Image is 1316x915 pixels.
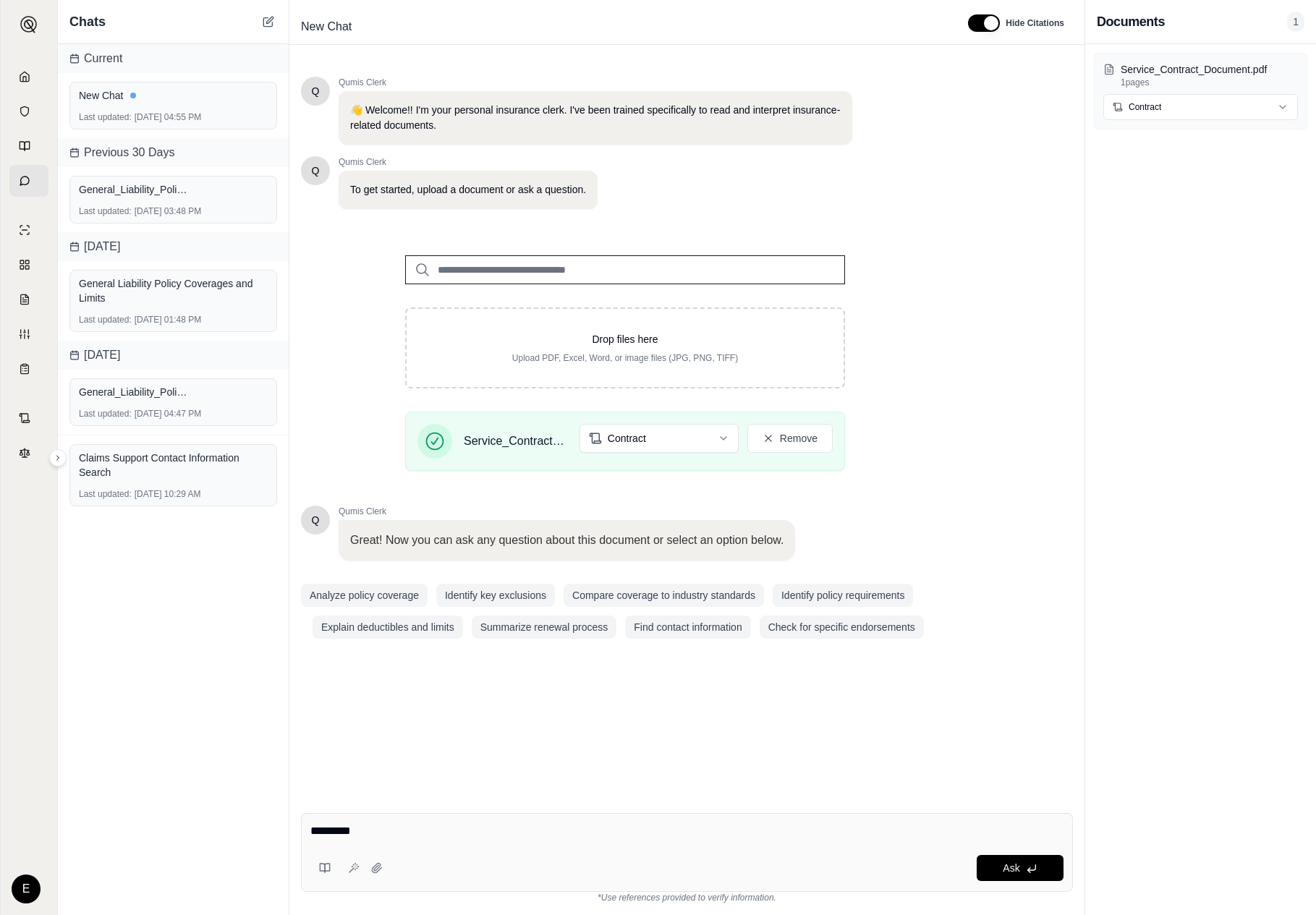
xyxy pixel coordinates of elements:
[747,424,833,453] button: Remove
[49,449,67,467] button: Expand sidebar
[20,16,38,33] img: Expand sidebar
[301,584,428,607] button: Analyze policy coverage
[69,12,106,32] span: Chats
[312,163,320,178] span: Hello
[977,855,1064,881] button: Ask
[1003,862,1019,874] span: Ask
[464,433,568,450] span: Service_Contract_Document.pdf
[9,130,48,162] a: Prompt Library
[472,616,617,639] button: Summarize renewal process
[9,61,48,93] a: Home
[9,284,48,315] a: Claim Coverage
[1006,17,1064,29] span: Hide Citations
[79,205,268,217] div: [DATE] 03:48 PM
[58,138,289,167] div: Previous 30 Days
[9,353,48,385] a: Coverage Table
[313,616,463,639] button: Explain deductibles and limits
[79,408,268,420] div: [DATE] 04:47 PM
[350,103,841,133] p: 👋 Welcome!! I'm your personal insurance clerk. I've been trained specifically to read and interpr...
[79,276,268,305] div: General Liability Policy Coverages and Limits
[79,88,268,103] div: New Chat
[625,616,750,639] button: Find contact information
[295,15,357,38] span: New Chat
[1103,62,1298,88] button: Service_Contract_Document.pdf1pages
[350,532,784,549] p: Great! Now you can ask any question about this document or select an option below.
[14,10,43,39] button: Expand sidebar
[79,385,187,399] span: General_Liability_Policy_Document.pdf
[430,332,820,346] p: Drop files here
[58,341,289,370] div: [DATE]
[79,314,268,325] div: [DATE] 01:48 PM
[1287,12,1304,32] span: 1
[79,488,268,500] div: [DATE] 10:29 AM
[79,111,132,123] span: Last updated:
[312,513,320,527] span: Hello
[79,408,132,420] span: Last updated:
[58,44,289,73] div: Current
[773,584,913,607] button: Identify policy requirements
[260,13,277,30] button: New Chat
[564,584,764,607] button: Compare coverage to industry standards
[339,156,598,168] span: Qumis Clerk
[9,214,48,246] a: Single Policy
[295,15,951,38] div: Edit Title
[301,892,1073,903] div: *Use references provided to verify information.
[79,111,268,123] div: [DATE] 04:55 PM
[1121,77,1298,88] p: 1 pages
[9,437,48,469] a: Legal Search Engine
[1121,62,1298,77] p: Service_Contract_Document.pdf
[79,314,132,325] span: Last updated:
[79,488,132,500] span: Last updated:
[9,402,48,434] a: Contract Analysis
[79,205,132,217] span: Last updated:
[9,165,48,197] a: Chat
[58,232,289,261] div: [DATE]
[12,874,41,903] div: E
[339,77,852,88] span: Qumis Clerk
[436,584,555,607] button: Identify key exclusions
[430,352,820,364] p: Upload PDF, Excel, Word, or image files (JPG, PNG, TIFF)
[312,84,320,98] span: Hello
[79,451,268,480] div: Claims Support Contact Information Search
[9,318,48,350] a: Custom Report
[1097,12,1165,32] h3: Documents
[9,95,48,127] a: Documents Vault
[9,249,48,281] a: Policy Comparisons
[79,182,187,197] span: General_Liability_Policy_Document.pdf
[760,616,924,639] button: Check for specific endorsements
[350,182,586,197] p: To get started, upload a document or ask a question.
[339,506,795,517] span: Qumis Clerk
